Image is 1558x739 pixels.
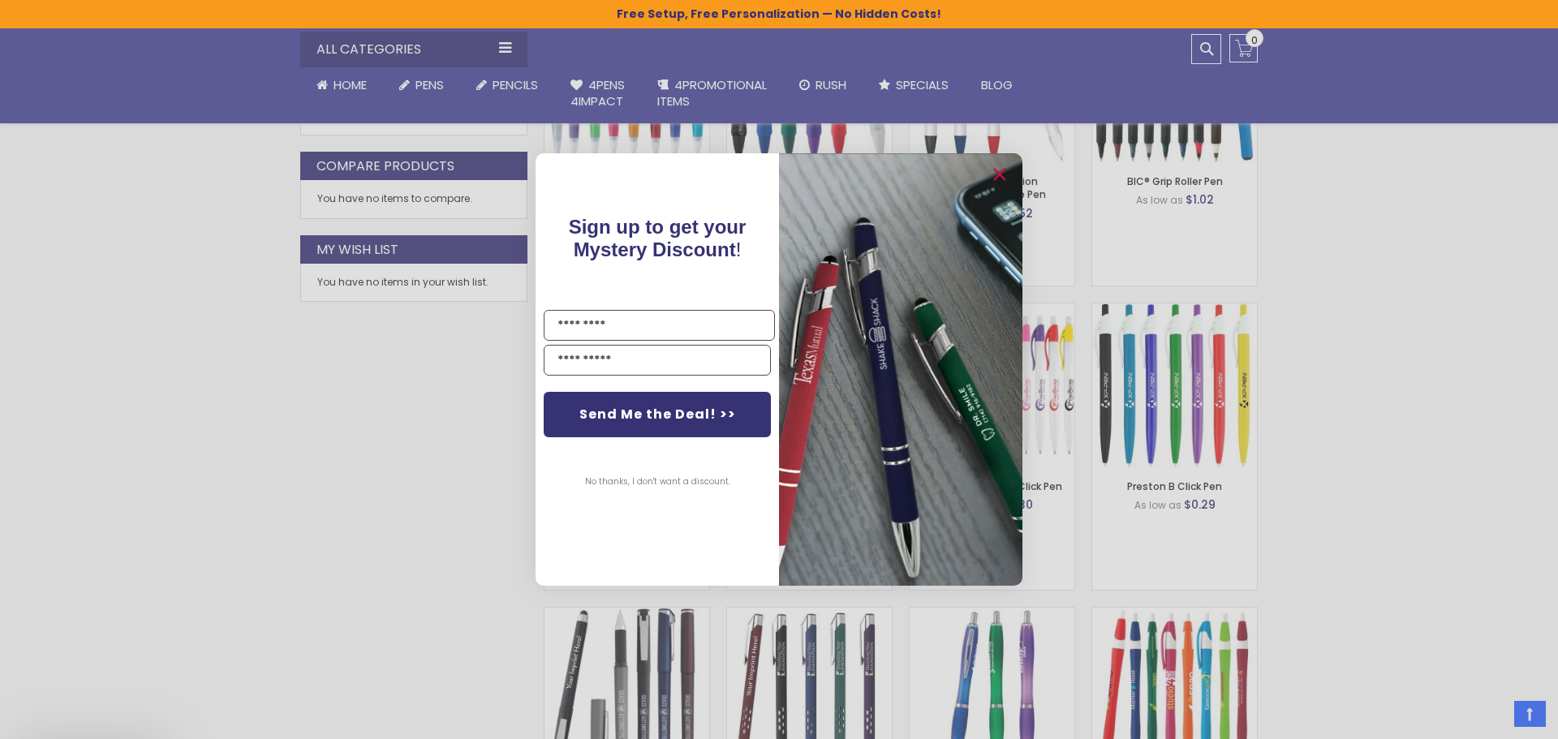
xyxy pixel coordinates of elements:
[544,392,771,437] button: Send Me the Deal! >>
[987,161,1013,187] button: Close dialog
[569,216,747,260] span: !
[577,462,738,502] button: No thanks, I don't want a discount.
[569,216,747,260] span: Sign up to get your Mystery Discount
[779,153,1022,586] img: pop-up-image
